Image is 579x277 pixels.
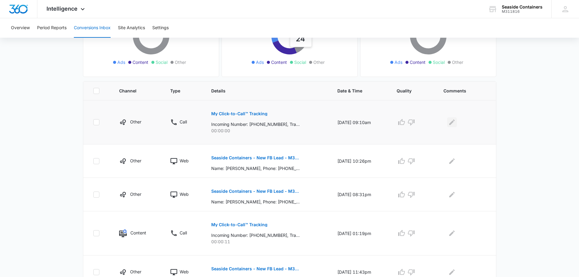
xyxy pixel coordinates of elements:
[447,190,457,199] button: Edit Comments
[395,59,402,65] span: Ads
[130,158,141,164] p: Other
[133,59,148,65] span: Content
[180,230,187,236] p: Call
[410,59,426,65] span: Content
[180,158,189,164] p: Web
[397,88,420,94] span: Quality
[271,59,287,65] span: Content
[447,156,457,166] button: Edit Comments
[37,18,67,38] button: Period Reports
[294,59,306,65] span: Social
[11,18,30,38] button: Overview
[447,117,457,127] button: Edit Comments
[443,88,477,94] span: Comments
[211,112,267,116] p: My Click-to-Call™ Tracking
[330,178,389,211] td: [DATE] 08:31pm
[211,261,300,276] button: Seaside Containers - New FB Lead - M360 Notification
[119,88,147,94] span: Channel
[170,88,188,94] span: Type
[211,156,300,160] p: Seaside Containers - New FB Lead - M360 Notification
[130,119,141,125] p: Other
[211,267,300,271] p: Seaside Containers - New FB Lead - M360 Notification
[180,119,187,125] p: Call
[211,127,323,134] p: 00:00:00
[211,184,300,199] button: Seaside Containers - New FB Lead - M360 Notification
[156,59,167,65] span: Social
[211,199,300,205] p: Name: [PERSON_NAME], Phone: [PHONE_NUMBER], Email: [EMAIL_ADDRESS][DOMAIN_NAME]
[330,100,389,144] td: [DATE] 09:10am
[211,232,300,238] p: Incoming Number: [PHONE_NUMBER], Tracking Number: [PHONE_NUMBER], Ring To: [PHONE_NUMBER], Caller...
[330,144,389,178] td: [DATE] 10:26pm
[175,59,186,65] span: Other
[452,59,463,65] span: Other
[211,88,314,94] span: Details
[211,151,300,165] button: Seaside Containers - New FB Lead - M360 Notification
[180,191,189,197] p: Web
[330,211,389,255] td: [DATE] 01:19pm
[502,5,543,9] div: account name
[130,191,141,197] p: Other
[130,230,146,236] p: Content
[337,88,373,94] span: Date & Time
[211,217,267,232] button: My Click-to-Call™ Tracking
[47,5,78,12] span: Intelligence
[211,238,323,245] p: 00:00:11
[211,189,300,193] p: Seaside Containers - New FB Lead - M360 Notification
[180,268,189,275] p: Web
[211,165,300,171] p: Name: [PERSON_NAME], Phone: [PHONE_NUMBER], Email: [EMAIL_ADDRESS][DOMAIN_NAME]
[211,106,267,121] button: My Click-to-Call™ Tracking
[211,223,267,227] p: My Click-to-Call™ Tracking
[74,18,111,38] button: Conversions Inbox
[433,59,445,65] span: Social
[117,59,125,65] span: Ads
[447,228,457,238] button: Edit Comments
[256,59,264,65] span: Ads
[152,18,169,38] button: Settings
[130,268,141,275] p: Other
[313,59,325,65] span: Other
[118,18,145,38] button: Site Analytics
[447,267,457,277] button: Edit Comments
[502,9,543,14] div: account id
[211,121,300,127] p: Incoming Number: [PHONE_NUMBER], Tracking Number: [PHONE_NUMBER], Ring To: [PHONE_NUMBER], Caller...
